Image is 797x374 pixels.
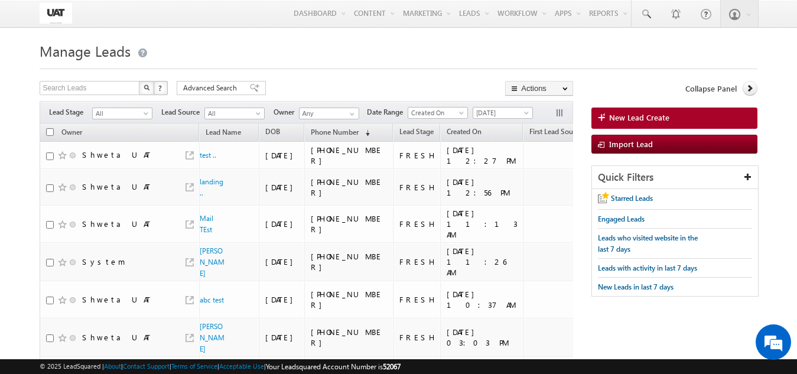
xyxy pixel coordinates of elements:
div: Shweta UAT [82,219,151,229]
div: Quick Filters [592,166,757,189]
div: [PHONE_NUMBER] [311,213,388,235]
a: About [104,362,121,370]
a: Created On [441,125,487,141]
div: Shweta UAT [82,181,151,192]
span: Engaged Leads [598,214,645,223]
span: First Lead Source [529,127,583,136]
div: FRESH [399,182,435,193]
a: Created On [408,107,468,119]
span: All [205,108,261,119]
span: Created On [408,108,464,118]
div: FRESH [399,150,435,161]
span: Your Leadsquared Account Number is [266,362,401,371]
span: Phone Number [311,128,359,136]
span: Lead Stage [49,107,92,118]
div: [DATE] [265,150,299,161]
a: abc test [200,295,224,304]
div: FRESH [399,294,435,305]
div: [DATE] 11:26 AM [447,246,518,278]
div: Shweta UAT [82,294,151,305]
span: ? [158,83,164,93]
div: [DATE] 12:27 PM [447,145,518,166]
div: [DATE] 12:56 PM [447,177,518,198]
div: [DATE] 10:37 AM [447,289,518,310]
div: [DATE] [265,219,299,229]
span: New Lead Create [609,112,669,123]
input: Check all records [46,128,54,136]
span: Import Lead [609,139,653,149]
div: [DATE] [265,332,299,343]
span: Lead Source [161,107,204,118]
span: Owner [61,128,82,136]
button: ? [154,81,168,95]
span: DOB [265,127,280,136]
a: Acceptable Use [219,362,264,370]
a: test .. [200,151,216,160]
div: [PHONE_NUMBER] [311,145,388,166]
a: Terms of Service [171,362,217,370]
div: [DATE] 03:03 PM [447,327,518,348]
a: [PERSON_NAME] [200,246,225,278]
a: Phone Number (sorted descending) [305,125,376,141]
div: [PHONE_NUMBER] [311,289,388,310]
span: Owner [274,107,299,118]
a: Mail TEst [200,214,213,234]
div: [DATE] [265,294,299,305]
span: Leads who visited website in the last 7 days [598,233,698,253]
span: Starred Leads [611,194,653,203]
a: New Lead Create [591,108,757,129]
span: Date Range [367,107,408,118]
a: Contact Support [123,362,170,370]
div: [PHONE_NUMBER] [311,251,388,272]
a: Lead Stage [393,125,440,141]
span: Lead Stage [399,127,434,136]
div: [DATE] 11:13 AM [447,208,518,240]
div: FRESH [399,256,435,267]
div: Shweta UAT [82,332,151,343]
button: Actions [505,81,573,96]
a: Show All Items [343,108,358,120]
a: Lead Name [200,126,247,141]
div: FRESH [399,332,435,343]
span: Manage Leads [40,41,131,60]
div: [PHONE_NUMBER] [311,327,388,348]
span: © 2025 LeadSquared | | | | | [40,361,401,372]
a: [DATE] [473,107,533,119]
span: Collapse Panel [685,83,737,94]
span: Created On [447,127,482,136]
input: Type to Search [299,108,359,119]
a: First Lead Source [523,125,588,141]
img: Custom Logo [40,3,71,24]
a: landing .. [200,177,223,197]
span: New Leads in last 7 days [598,282,674,291]
span: [DATE] [473,108,529,118]
div: [DATE] [265,182,299,193]
div: [PHONE_NUMBER] [311,177,388,198]
span: Advanced Search [183,83,240,93]
img: Search [144,84,149,90]
a: [PERSON_NAME] [200,322,225,353]
div: System [82,256,125,267]
span: (sorted descending) [360,128,370,138]
div: Shweta UAT [82,149,151,160]
a: DOB [259,125,286,141]
span: 52067 [383,362,401,371]
span: Leads with activity in last 7 days [598,264,697,272]
div: [DATE] [265,256,299,267]
span: All [93,108,149,119]
a: All [92,108,152,119]
div: FRESH [399,219,435,229]
a: All [204,108,265,119]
